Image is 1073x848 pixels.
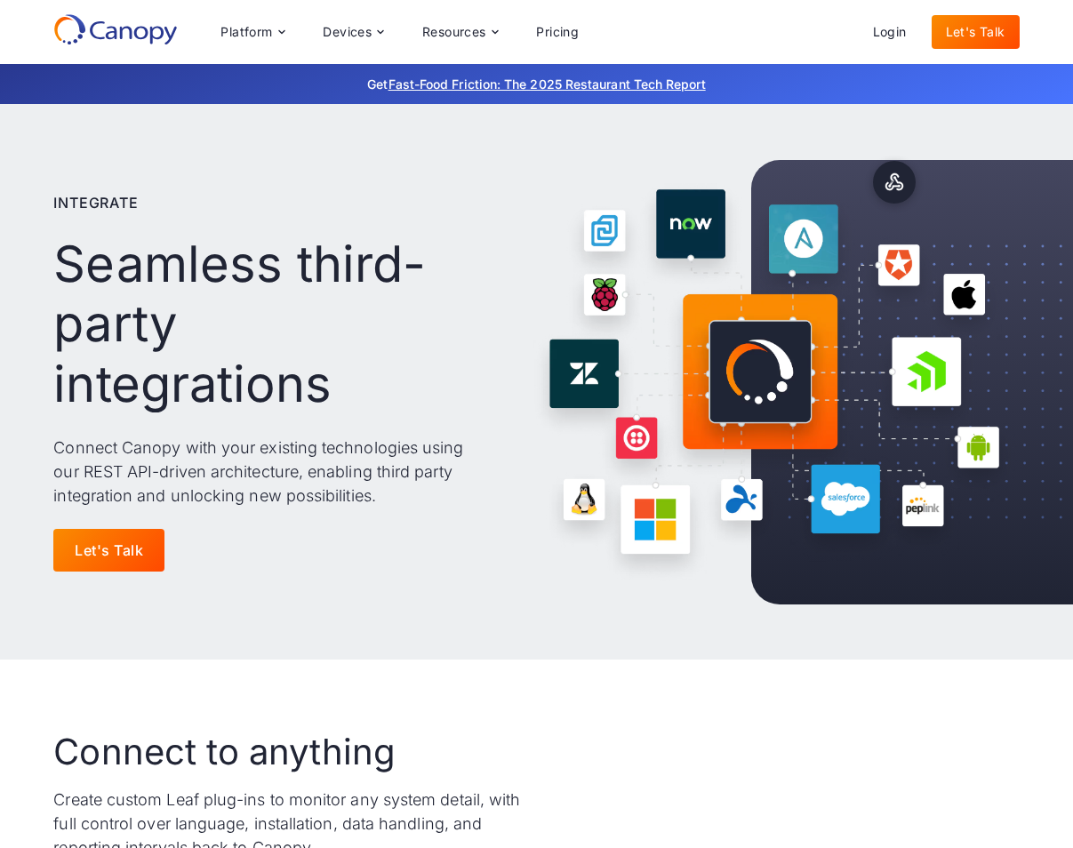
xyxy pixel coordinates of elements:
[101,75,973,93] p: Get
[422,26,486,38] div: Resources
[859,15,921,49] a: Login
[408,14,511,50] div: Resources
[220,26,272,38] div: Platform
[308,14,397,50] div: Devices
[388,76,706,92] a: Fast-Food Friction: The 2025 Restaurant Tech Report
[522,15,593,49] a: Pricing
[206,14,298,50] div: Platform
[53,235,467,414] h1: Seamless third-party integrations
[53,436,467,508] p: Connect Canopy with your existing technologies using our REST API-driven architecture, enabling t...
[323,26,372,38] div: Devices
[932,15,1020,49] a: Let's Talk
[53,731,396,773] h2: Connect to anything
[53,192,138,213] p: Integrate
[53,529,164,572] a: Let's Talk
